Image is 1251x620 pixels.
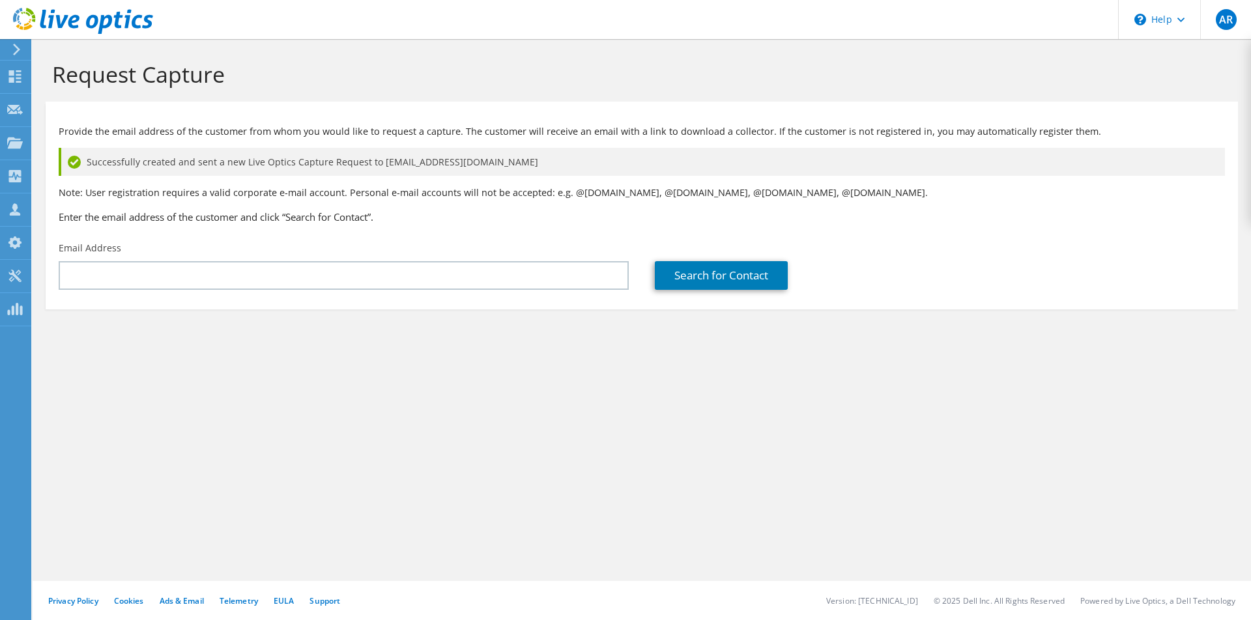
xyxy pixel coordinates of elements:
[309,595,340,606] a: Support
[48,595,98,606] a: Privacy Policy
[59,186,1225,200] p: Note: User registration requires a valid corporate e-mail account. Personal e-mail accounts will ...
[59,210,1225,224] h3: Enter the email address of the customer and click “Search for Contact”.
[114,595,144,606] a: Cookies
[59,242,121,255] label: Email Address
[1216,9,1237,30] span: AR
[160,595,204,606] a: Ads & Email
[1080,595,1235,606] li: Powered by Live Optics, a Dell Technology
[87,155,538,169] span: Successfully created and sent a new Live Optics Capture Request to [EMAIL_ADDRESS][DOMAIN_NAME]
[220,595,258,606] a: Telemetry
[934,595,1065,606] li: © 2025 Dell Inc. All Rights Reserved
[1134,14,1146,25] svg: \n
[274,595,294,606] a: EULA
[826,595,918,606] li: Version: [TECHNICAL_ID]
[655,261,788,290] a: Search for Contact
[52,61,1225,88] h1: Request Capture
[59,124,1225,139] p: Provide the email address of the customer from whom you would like to request a capture. The cust...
